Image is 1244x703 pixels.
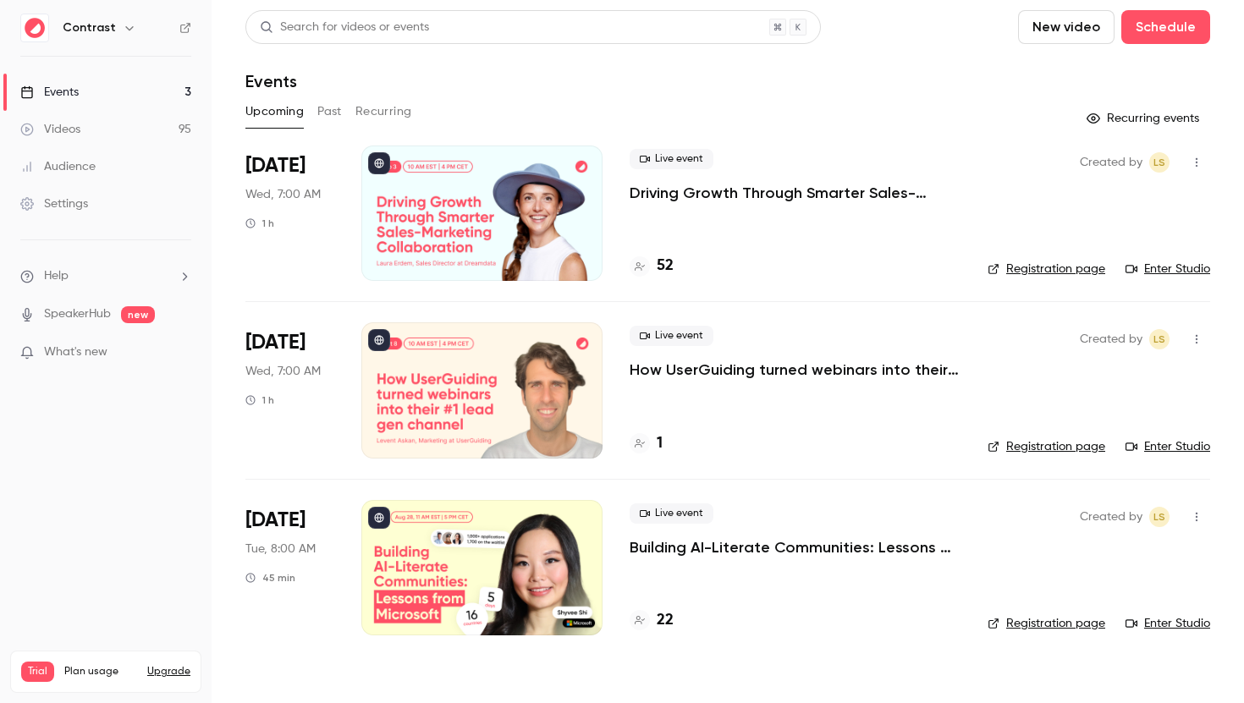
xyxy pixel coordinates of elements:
[630,149,713,169] span: Live event
[630,326,713,346] span: Live event
[245,329,305,356] span: [DATE]
[147,665,190,678] button: Upgrade
[1153,329,1165,349] span: LS
[1153,507,1165,527] span: LS
[245,71,297,91] h1: Events
[988,261,1105,277] a: Registration page
[1080,507,1142,527] span: Created by
[245,507,305,534] span: [DATE]
[630,360,961,380] a: How UserGuiding turned webinars into their #1 lead gen channel
[20,121,80,138] div: Videos
[1126,438,1210,455] a: Enter Studio
[1149,329,1170,349] span: Lusine Sargsyan
[20,195,88,212] div: Settings
[245,152,305,179] span: [DATE]
[1149,507,1170,527] span: Lusine Sargsyan
[245,186,321,203] span: Wed, 7:00 AM
[1153,152,1165,173] span: LS
[1018,10,1115,44] button: New video
[245,541,316,557] span: Tue, 8:00 AM
[64,665,137,678] span: Plan usage
[1080,329,1142,349] span: Created by
[245,393,274,407] div: 1 h
[245,322,334,458] div: Oct 8 Wed, 10:00 AM (America/New York)
[1080,152,1142,173] span: Created by
[657,432,663,455] h4: 1
[988,438,1105,455] a: Registration page
[20,267,191,285] li: help-dropdown-opener
[245,98,304,125] button: Upcoming
[630,183,961,203] a: Driving Growth Through Smarter Sales-Marketing Collaboration
[355,98,412,125] button: Recurring
[21,662,54,682] span: Trial
[245,571,295,585] div: 45 min
[44,267,69,285] span: Help
[1079,105,1210,132] button: Recurring events
[245,363,321,380] span: Wed, 7:00 AM
[630,537,961,557] a: Building AI-Literate Communities: Lessons from Microsoft
[317,98,342,125] button: Past
[44,343,107,361] span: What's new
[630,609,674,632] a: 22
[63,19,116,36] h6: Contrast
[657,255,674,277] h4: 52
[657,609,674,632] h4: 22
[988,615,1105,632] a: Registration page
[245,146,334,281] div: Sep 3 Wed, 10:00 AM (America/New York)
[630,503,713,524] span: Live event
[1121,10,1210,44] button: Schedule
[630,255,674,277] a: 52
[20,158,96,175] div: Audience
[1126,615,1210,632] a: Enter Studio
[245,217,274,230] div: 1 h
[21,14,48,41] img: Contrast
[1149,152,1170,173] span: Lusine Sargsyan
[1126,261,1210,277] a: Enter Studio
[121,306,155,323] span: new
[630,432,663,455] a: 1
[44,305,111,323] a: SpeakerHub
[260,19,429,36] div: Search for videos or events
[20,84,79,101] div: Events
[245,500,334,635] div: Dec 9 Tue, 11:00 AM (America/New York)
